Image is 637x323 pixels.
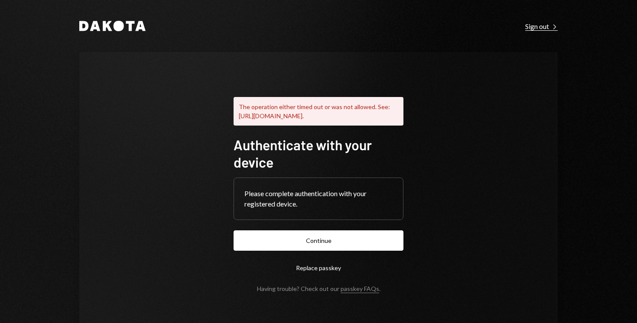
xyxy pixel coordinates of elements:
h1: Authenticate with your device [234,136,403,171]
button: Replace passkey [234,258,403,278]
div: Sign out [525,22,558,31]
div: Having trouble? Check out our . [257,285,380,292]
div: Please complete authentication with your registered device. [244,188,393,209]
a: Sign out [525,21,558,31]
button: Continue [234,230,403,251]
div: The operation either timed out or was not allowed. See: [URL][DOMAIN_NAME]. [234,97,403,126]
a: passkey FAQs [341,285,379,293]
